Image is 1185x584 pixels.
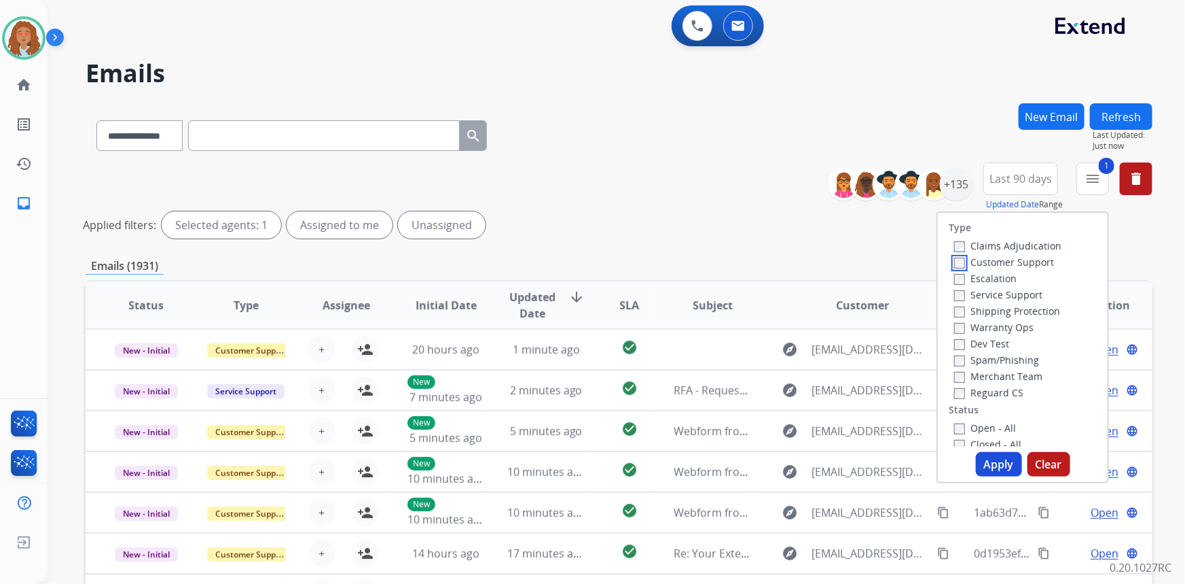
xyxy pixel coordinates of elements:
[86,60,1152,87] h2: Emails
[812,464,930,480] span: [EMAIL_ADDRESS][DOMAIN_NAME]
[507,289,558,322] span: Updated Date
[1126,425,1138,437] mat-icon: language
[954,305,1060,317] label: Shipping Protection
[510,383,583,398] span: 2 minutes ago
[1126,384,1138,396] mat-icon: language
[318,341,325,358] span: +
[976,452,1022,477] button: Apply
[954,323,965,334] input: Warranty Ops
[207,506,295,521] span: Customer Support
[16,77,32,93] mat-icon: home
[954,438,1021,451] label: Closed - All
[812,382,930,398] span: [EMAIL_ADDRESS][DOMAIN_NAME]
[782,504,799,521] mat-icon: explore
[357,464,373,480] mat-icon: person_add
[357,545,373,562] mat-icon: person_add
[954,339,965,350] input: Dev Test
[954,321,1034,334] label: Warranty Ops
[812,504,930,521] span: [EMAIL_ADDRESS][DOMAIN_NAME]
[989,176,1052,182] span: Last 90 days
[1084,171,1101,187] mat-icon: menu
[954,274,965,285] input: Escalation
[1027,452,1070,477] button: Clear
[207,343,295,358] span: Customer Support
[1038,506,1050,519] mat-icon: content_copy
[407,375,435,389] p: New
[974,546,1180,561] span: 0d1953ef-12ed-4d45-bf78-81ea16c83ab3
[323,297,370,313] span: Assignee
[621,462,638,478] mat-icon: check_circle
[937,506,949,519] mat-icon: content_copy
[954,272,1017,285] label: Escalation
[949,403,979,417] label: Status
[407,416,435,430] p: New
[621,421,638,437] mat-icon: check_circle
[674,546,819,561] span: Re: Your Extend Virtual Card
[940,168,972,201] div: +135
[507,505,586,520] span: 10 minutes ago
[357,504,373,521] mat-icon: person_add
[621,380,638,396] mat-icon: check_circle
[207,466,295,480] span: Customer Support
[207,425,295,439] span: Customer Support
[308,540,335,567] button: +
[86,258,164,275] p: Emails (1931)
[115,343,178,358] span: New - Initial
[937,547,949,560] mat-icon: content_copy
[1019,103,1084,130] button: New Email
[782,341,799,358] mat-icon: explore
[416,297,477,313] span: Initial Date
[782,545,799,562] mat-icon: explore
[954,424,965,434] input: Open - All
[357,423,373,439] mat-icon: person_add
[513,342,580,357] span: 1 minute ago
[693,297,733,313] span: Subject
[983,162,1058,195] button: Last 90 days
[207,384,285,398] span: Service Support
[674,505,982,520] span: Webform from [EMAIL_ADDRESS][DOMAIN_NAME] on [DATE]
[115,425,178,439] span: New - Initial
[782,382,799,398] mat-icon: explore
[1126,506,1138,519] mat-icon: language
[954,388,965,399] input: Reguard CS
[1093,141,1152,152] span: Just now
[674,464,982,479] span: Webform from [EMAIL_ADDRESS][DOMAIN_NAME] on [DATE]
[954,372,965,383] input: Merchant Team
[1091,504,1118,521] span: Open
[318,382,325,398] span: +
[16,156,32,172] mat-icon: history
[407,457,435,470] p: New
[115,506,178,521] span: New - Initial
[621,339,638,356] mat-icon: check_circle
[115,384,178,398] span: New - Initial
[162,211,281,239] div: Selected agents: 1
[16,195,32,211] mat-icon: inbox
[507,546,586,561] span: 17 minutes ago
[318,504,325,521] span: +
[407,471,486,486] span: 10 minutes ago
[812,423,930,439] span: [EMAIL_ADDRESS][DOMAIN_NAME]
[465,128,481,144] mat-icon: search
[674,424,982,439] span: Webform from [EMAIL_ADDRESS][DOMAIN_NAME] on [DATE]
[398,211,486,239] div: Unassigned
[407,498,435,511] p: New
[318,545,325,562] span: +
[954,370,1042,383] label: Merchant Team
[974,505,1179,520] span: 1ab63d7b-4cef-4fc4-8cd3-dd9dc93654c9
[949,221,971,235] label: Type
[954,258,965,269] input: Customer Support
[318,464,325,480] span: +
[954,422,1016,434] label: Open - All
[407,512,486,527] span: 10 minutes ago
[954,386,1023,399] label: Reguard CS
[507,464,586,479] span: 10 minutes ago
[412,546,479,561] span: 14 hours ago
[308,499,335,526] button: +
[510,424,583,439] span: 5 minutes ago
[1128,171,1144,187] mat-icon: delete
[318,423,325,439] span: +
[1091,545,1118,562] span: Open
[812,341,930,358] span: [EMAIL_ADDRESS][DOMAIN_NAME]
[954,354,1039,366] label: Spam/Phishing
[954,256,1054,269] label: Customer Support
